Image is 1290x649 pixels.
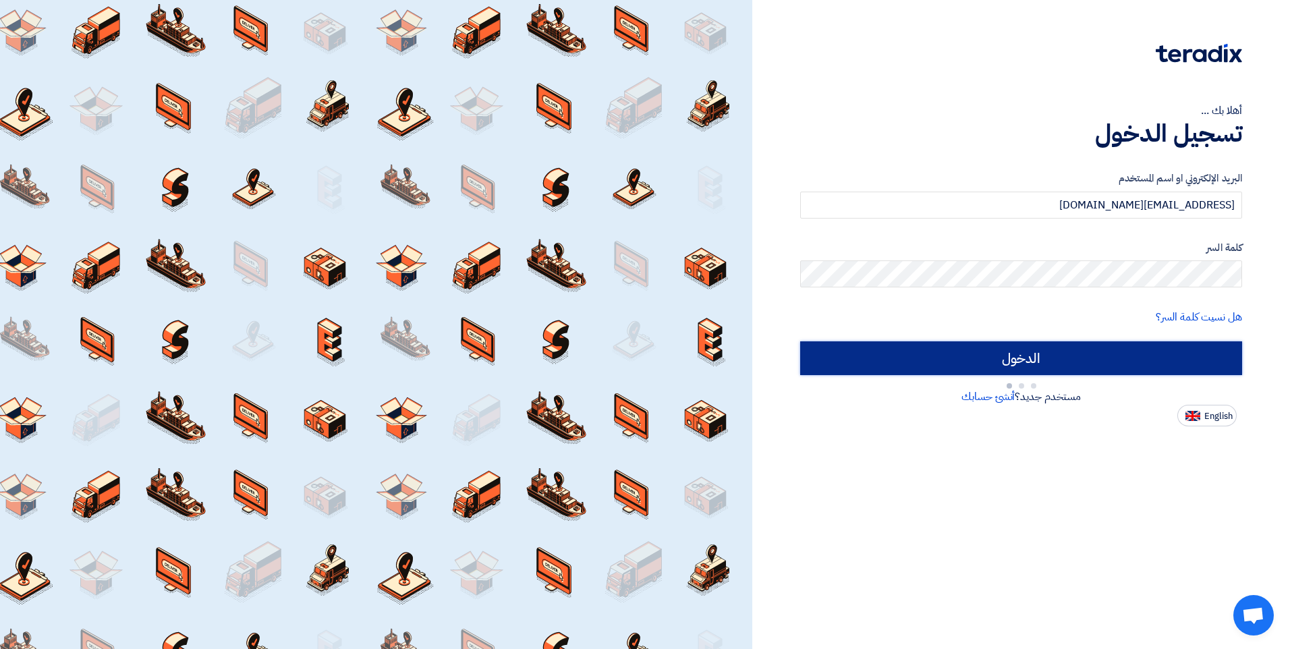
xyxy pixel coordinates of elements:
div: مستخدم جديد؟ [800,389,1242,405]
a: هل نسيت كلمة السر؟ [1156,309,1242,325]
a: Open chat [1233,595,1274,636]
img: en-US.png [1185,411,1200,421]
button: English [1177,405,1237,426]
img: Teradix logo [1156,44,1242,63]
label: كلمة السر [800,240,1242,256]
h1: تسجيل الدخول [800,119,1242,148]
span: English [1204,412,1233,421]
input: الدخول [800,341,1242,375]
a: أنشئ حسابك [961,389,1015,405]
input: أدخل بريد العمل الإلكتروني او اسم المستخدم الخاص بك ... [800,192,1242,219]
label: البريد الإلكتروني او اسم المستخدم [800,171,1242,186]
div: أهلا بك ... [800,103,1242,119]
